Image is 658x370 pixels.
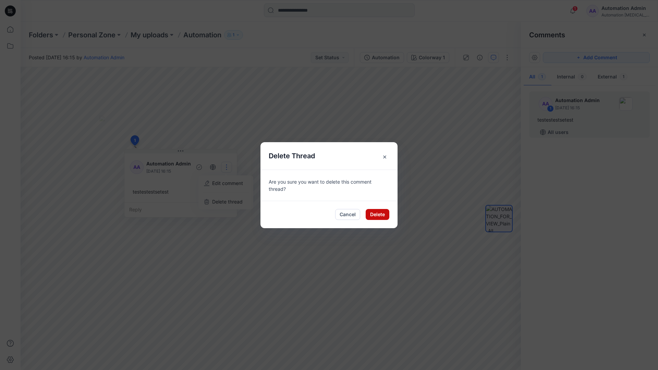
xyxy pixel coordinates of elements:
[335,209,360,220] button: Cancel
[378,150,391,163] span: ×
[370,142,398,170] button: Close
[260,142,323,170] h5: Delete Thread
[260,170,398,201] div: Are you sure you want to delete this comment thread?
[366,209,389,220] button: Delete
